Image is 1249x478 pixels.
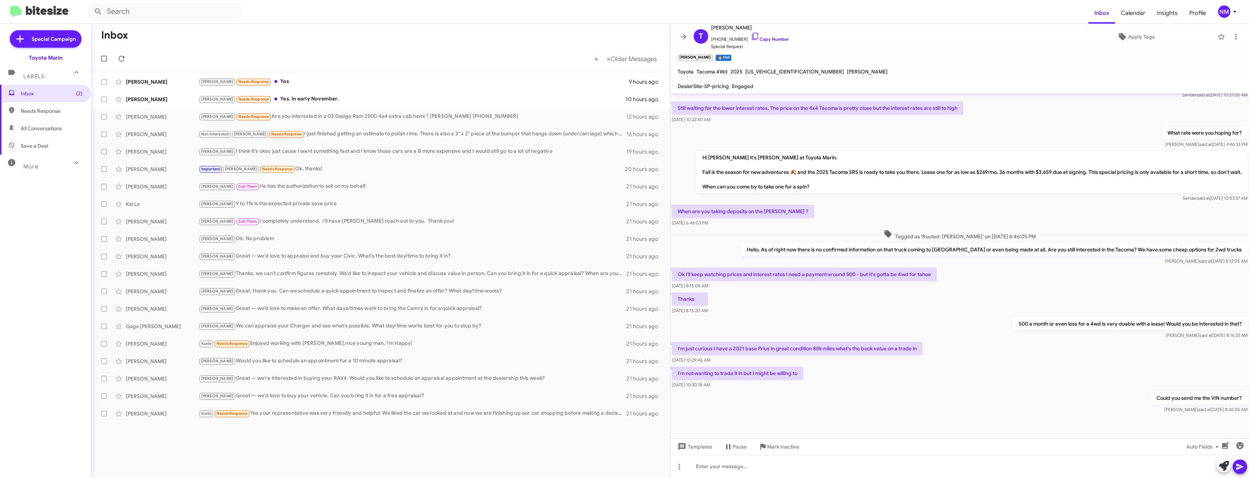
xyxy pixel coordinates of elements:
a: Insights [1151,3,1183,24]
div: [PERSON_NAME] [126,78,199,85]
span: » [607,54,611,63]
div: [PERSON_NAME] [126,288,199,295]
span: said at [1198,407,1211,412]
span: Mark Inactive [767,440,799,453]
p: 500 a month or even less for a 4wd is very doable with a lease! Would you be interested in that? [1013,317,1248,330]
span: Tagged as 'Routed: [PERSON_NAME]' on [DATE] 6:46:05 PM [881,230,1039,240]
button: Auto Fields [1181,440,1227,453]
div: Yes your representative was very friendly and helpful. We liked the car we looked at and now we a... [199,409,626,418]
span: [PERSON_NAME] [225,167,257,171]
div: Ok, thanks! [199,165,625,173]
div: 21 hours ago [626,288,664,295]
span: Needs Response [217,341,247,346]
span: [DATE] 8:15:20 AM [672,308,708,313]
div: 21 hours ago [626,235,664,243]
p: Ok I'll keep watching prices and interest rates I need a payment around 500 - but it's gotta be 4... [672,268,937,281]
p: What rate were you hoping for? [1162,126,1248,139]
p: Hello. As of right now there is no confirmed information on that truck coming to [GEOGRAPHIC_DATA... [741,243,1248,256]
span: [PERSON_NAME] [201,394,234,398]
div: 12 hours ago [626,113,664,120]
div: 10 hours ago [626,96,664,103]
span: [PERSON_NAME] [201,271,234,276]
span: [DATE] 10:29:46 AM [672,357,710,363]
span: Needs Response [238,79,269,84]
span: Labels [23,73,44,80]
div: [PERSON_NAME] [126,253,199,260]
span: [PERSON_NAME] [DATE] 8:12:05 AM [1165,258,1248,264]
span: Sender [DATE] 10:53:37 AM [1183,195,1248,201]
small: 🔥 Hot [715,55,731,61]
div: 21 hours ago [626,375,664,382]
span: « [594,54,598,63]
p: Hi [PERSON_NAME] it's [PERSON_NAME] at Toyota Marin. Fall is the season for new adventures 🍂 and ... [697,151,1248,193]
a: Special Campaign [10,30,82,48]
button: Previous [590,51,603,66]
div: [PERSON_NAME] [126,148,199,155]
p: Thanks [672,292,708,306]
a: Inbox [1089,3,1115,24]
div: 21 hours ago [626,218,664,225]
span: [PERSON_NAME] [201,236,234,241]
span: [PERSON_NAME] [201,254,234,259]
span: Special Campaign [32,35,76,43]
div: 21 hours ago [626,200,664,208]
span: Save a Deal [21,142,48,150]
span: Call Them [238,219,257,224]
div: We can appraise your Charger and see what's possible. What day/time works best for you to stop by? [199,322,626,330]
span: [PERSON_NAME] [201,97,234,101]
span: [DATE] 10:22:40 AM [672,117,710,122]
div: [PERSON_NAME] [126,340,199,347]
a: Calendar [1115,3,1151,24]
button: Templates [670,440,718,453]
p: I'm just curious I have a 2021 base Prius in great condition 80k miles what's the book value on a... [672,342,923,355]
div: 9 hours ago [629,78,664,85]
span: Needs Response [217,411,247,416]
div: [PERSON_NAME] [126,235,199,243]
span: [PERSON_NAME] [201,219,234,224]
span: [DATE] 6:46:03 PM [672,220,708,226]
div: He has the authorization to sell on my behalf. [199,182,626,191]
button: Next [602,51,661,66]
span: [PERSON_NAME] [201,324,234,328]
span: said at [1200,332,1212,338]
div: I think it's okay just cause I want something fast and I know those cars are a lil more expensive... [199,147,626,156]
div: Ok. No problem [199,235,626,243]
div: 19 hours ago [626,148,664,155]
div: Great, thank you. Can we schedule a quick appointment to inspect and finalize an offer? What day/... [199,287,626,295]
div: [PERSON_NAME] [126,166,199,173]
span: [PHONE_NUMBER] [711,32,789,43]
div: Toyota Marin [29,54,63,61]
span: Special Request [711,43,789,50]
div: 20 hours ago [625,166,664,173]
span: Engaged [732,83,753,89]
button: Apply Tags [1057,30,1214,43]
div: I completely understand. I'll have [PERSON_NAME] reach out to you. Thank you! [199,217,626,226]
div: 21 hours ago [626,253,664,260]
span: Apply Tags [1128,30,1155,43]
span: Toyota [678,68,694,75]
div: 21 hours ago [626,323,664,330]
span: [PERSON_NAME] [201,359,234,363]
span: [US_VEHICLE_IDENTIFICATION_NUMBER] [745,68,844,75]
p: Could you send me the VIN number? [1151,391,1248,405]
span: Not-Interested [201,132,229,136]
a: Copy Number [751,36,789,42]
div: [PERSON_NAME] [126,410,199,417]
span: Needs Response [238,97,269,101]
span: Needs Response [262,167,293,171]
div: [PERSON_NAME] [126,375,199,382]
div: [PERSON_NAME] [126,358,199,365]
div: 21 hours ago [626,340,664,347]
a: Profile [1183,3,1212,24]
div: 21 hours ago [626,270,664,278]
span: [PERSON_NAME] [234,132,266,136]
div: [PERSON_NAME] [126,218,199,225]
span: More [23,163,38,170]
span: (2) [76,90,83,97]
span: [PERSON_NAME] [201,79,234,84]
div: [PERSON_NAME] [126,183,199,190]
div: 21 hours ago [626,393,664,400]
span: said at [1199,142,1212,147]
button: Pause [718,440,753,453]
